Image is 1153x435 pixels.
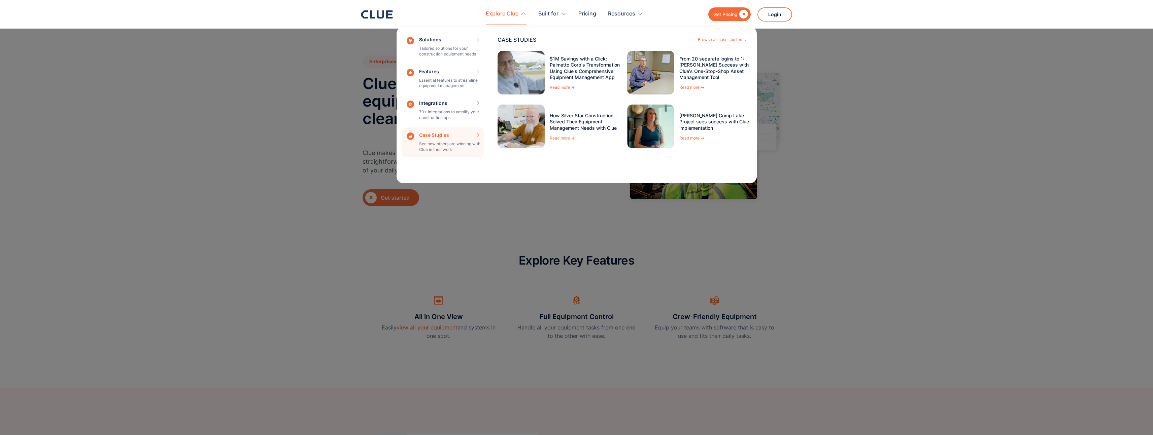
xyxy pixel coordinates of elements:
[654,323,775,340] p: Equip your teams with software that is easy to use and fits their daily tasks.
[550,136,570,140] div: Read more
[572,296,581,305] img: Automated equipment management icon
[550,85,570,89] div: Read more
[434,296,443,305] img: View monitoring icon
[679,136,700,140] div: Read more
[538,3,558,25] div: Built for
[679,56,752,80] a: From 20 separate logins to 1: [PERSON_NAME] Success with Clue's One-Stop-Shop Asset Management Tool
[673,312,757,322] h3: Crew-Friendly Equipment
[381,194,416,202] div: Get started
[365,192,377,203] div: 
[498,51,545,94] img: $1M Savings with a Click: Palmetto Corp's Transformation Using Clue's Comprehensive Equipment Man...
[608,3,635,25] div: Resources
[627,105,674,148] img: Graham's Comp Lake Project sees success with Clue implementation
[679,85,700,89] div: Read more
[550,56,622,80] a: $1M Savings with a Click: Palmetto Corp's Transformation Using Clue's Comprehensive Equipment Man...
[679,113,752,131] a: [PERSON_NAME] Comp Lake Project sees success with Clue implementation
[486,3,527,25] div: Explore Clue
[679,85,752,89] a: Read more
[397,324,457,331] a: view all your equipment
[361,25,792,183] nav: Explore Clue
[414,312,463,322] h3: All in One View
[608,3,643,25] div: Resources
[486,3,518,25] div: Explore Clue
[710,296,719,305] img: crew meeting online icon
[540,312,614,322] h3: Full Equipment Control
[757,7,792,22] a: Login
[538,3,567,25] div: Built for
[498,37,694,42] div: CASE STUDIES
[363,189,419,206] a: Get started
[519,254,634,267] h2: Explore Key Features
[738,10,748,18] div: 
[550,136,622,140] a: Read more
[627,51,674,94] img: From 20 separate logins to 1: Igel's Success with Clue's One-Stop-Shop Asset Management Tool
[498,105,545,148] img: How Silver Star Construction Solved Their Equipment Management Needs with Clue
[578,3,596,25] a: Pricing
[713,10,738,18] div: Get Pricing
[550,85,622,89] a: Read more
[708,7,751,21] a: Get Pricing
[516,323,637,340] p: Handle all your equipment tasks from one end to the other with ease.
[698,38,742,42] div: Browse all case studies
[378,323,499,340] p: Easily and systems in one spot.
[698,38,747,42] a: Browse all case studies
[679,136,752,140] a: Read more
[550,113,622,131] a: How Silver Star Construction Solved Their Equipment Management Needs with Clue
